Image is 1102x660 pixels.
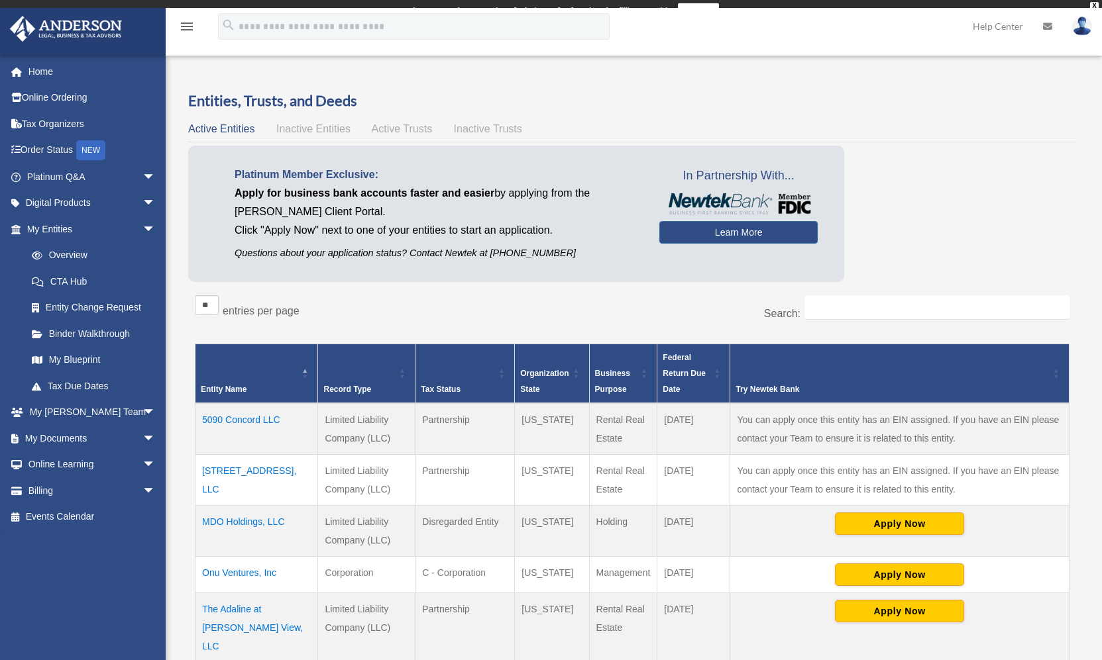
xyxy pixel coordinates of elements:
a: menu [179,23,195,34]
span: Active Entities [188,123,254,134]
span: arrow_drop_down [142,164,169,191]
p: Questions about your application status? Contact Newtek at [PHONE_NUMBER] [235,245,639,261]
a: My [PERSON_NAME] Teamarrow_drop_down [9,399,176,426]
th: Federal Return Due Date: Activate to sort [657,344,730,404]
div: Try Newtek Bank [736,381,1049,397]
div: close [1090,2,1099,10]
td: [US_STATE] [515,557,589,593]
td: Corporation [318,557,415,593]
span: Inactive Entities [276,123,351,134]
div: Get a chance to win 6 months of Platinum for free just by filling out this [383,3,673,19]
td: [US_STATE] [515,506,589,557]
td: You can apply once this entity has an EIN assigned. If you have an EIN please contact your Team t... [730,455,1070,506]
th: Business Purpose: Activate to sort [589,344,657,404]
td: Disregarded Entity [415,506,515,557]
td: [US_STATE] [515,455,589,506]
a: Events Calendar [9,504,176,530]
th: Try Newtek Bank : Activate to sort [730,344,1070,404]
a: Platinum Q&Aarrow_drop_down [9,164,176,190]
td: You can apply once this entity has an EIN assigned. If you have an EIN please contact your Team t... [730,403,1070,455]
td: [DATE] [657,403,730,455]
a: Learn More [659,221,818,244]
span: arrow_drop_down [142,451,169,479]
a: survey [678,3,719,19]
span: arrow_drop_down [142,399,169,426]
td: Partnership [415,403,515,455]
span: arrow_drop_down [142,477,169,504]
td: Management [589,557,657,593]
td: [US_STATE] [515,403,589,455]
span: Federal Return Due Date [663,353,706,394]
td: 5090 Concord LLC [195,403,318,455]
td: Onu Ventures, Inc [195,557,318,593]
td: Limited Liability Company (LLC) [318,455,415,506]
span: arrow_drop_down [142,190,169,217]
img: User Pic [1072,17,1092,36]
span: Record Type [323,385,371,394]
h3: Entities, Trusts, and Deeds [188,91,1076,111]
p: Platinum Member Exclusive: [235,165,639,184]
span: Entity Name [201,385,247,394]
button: Apply Now [835,563,964,586]
td: Rental Real Estate [589,403,657,455]
td: Rental Real Estate [589,455,657,506]
th: Tax Status: Activate to sort [415,344,515,404]
p: by applying from the [PERSON_NAME] Client Portal. [235,184,639,221]
a: Digital Productsarrow_drop_down [9,190,176,216]
td: Limited Liability Company (LLC) [318,506,415,557]
a: Online Learningarrow_drop_down [9,451,176,478]
i: menu [179,19,195,34]
button: Apply Now [835,512,964,535]
a: Home [9,58,176,85]
a: My Blueprint [19,347,169,373]
a: Order StatusNEW [9,137,176,164]
label: Search: [764,308,800,319]
div: NEW [76,140,105,160]
span: Tax Status [421,385,461,394]
i: search [221,18,236,32]
button: Apply Now [835,600,964,622]
th: Organization State: Activate to sort [515,344,589,404]
a: Overview [19,242,162,269]
a: Tax Due Dates [19,373,169,399]
a: Entity Change Request [19,295,169,321]
th: Record Type: Activate to sort [318,344,415,404]
td: [DATE] [657,455,730,506]
th: Entity Name: Activate to invert sorting [195,344,318,404]
a: Online Ordering [9,85,176,111]
span: Inactive Trusts [454,123,522,134]
span: Active Trusts [372,123,433,134]
p: Click "Apply Now" next to one of your entities to start an application. [235,221,639,240]
a: My Documentsarrow_drop_down [9,425,176,451]
a: My Entitiesarrow_drop_down [9,216,169,242]
td: Holding [589,506,657,557]
img: Anderson Advisors Platinum Portal [6,16,126,42]
td: [STREET_ADDRESS], LLC [195,455,318,506]
a: Binder Walkthrough [19,320,169,347]
td: [DATE] [657,506,730,557]
td: [DATE] [657,557,730,593]
label: entries per page [223,305,300,316]
span: Business Purpose [595,369,630,394]
span: arrow_drop_down [142,216,169,243]
td: Limited Liability Company (LLC) [318,403,415,455]
td: C - Corporation [415,557,515,593]
span: Apply for business bank accounts faster and easier [235,187,494,199]
span: In Partnership With... [659,165,818,187]
img: NewtekBankLogoSM.png [666,193,811,214]
td: MDO Holdings, LLC [195,506,318,557]
a: Tax Organizers [9,111,176,137]
a: Billingarrow_drop_down [9,477,176,504]
span: arrow_drop_down [142,425,169,452]
a: CTA Hub [19,268,169,295]
span: Organization State [520,369,569,394]
td: Partnership [415,455,515,506]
